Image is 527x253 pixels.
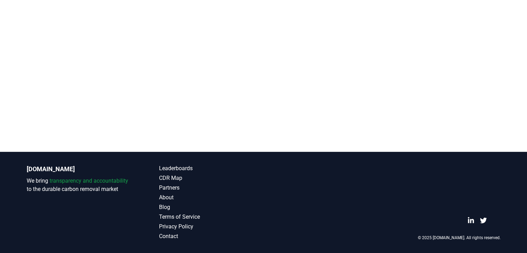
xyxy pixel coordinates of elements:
[159,232,264,241] a: Contact
[159,223,264,231] a: Privacy Policy
[159,174,264,182] a: CDR Map
[27,164,131,174] p: [DOMAIN_NAME]
[159,164,264,173] a: Leaderboards
[467,217,474,224] a: LinkedIn
[27,177,131,193] p: We bring to the durable carbon removal market
[480,217,487,224] a: Twitter
[50,177,128,184] span: transparency and accountability
[159,213,264,221] a: Terms of Service
[159,193,264,202] a: About
[159,203,264,211] a: Blog
[159,184,264,192] a: Partners
[418,235,501,241] p: © 2025 [DOMAIN_NAME]. All rights reserved.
